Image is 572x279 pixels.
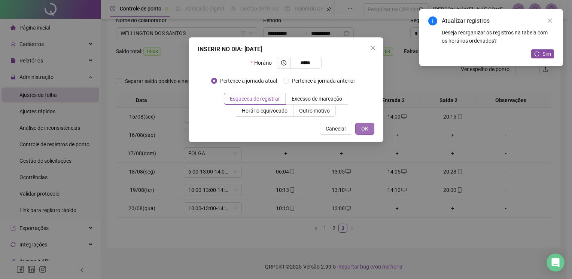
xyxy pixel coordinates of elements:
[370,45,376,51] span: close
[289,77,358,85] span: Pertence à jornada anterior
[547,254,565,272] div: Open Intercom Messenger
[242,108,287,114] span: Horário equivocado
[546,16,554,25] a: Close
[230,96,280,102] span: Esqueceu de registrar
[367,42,379,54] button: Close
[534,51,539,56] span: reload
[428,16,437,25] span: info-circle
[320,123,352,135] button: Cancelar
[542,50,551,58] span: Sim
[217,77,280,85] span: Pertence à jornada atual
[250,57,276,69] label: Horário
[198,45,374,54] div: INSERIR NO DIA : [DATE]
[281,60,286,65] span: clock-circle
[442,16,554,25] div: Atualizar registros
[547,18,553,23] span: close
[292,96,342,102] span: Excesso de marcação
[326,125,346,133] span: Cancelar
[361,125,368,133] span: OK
[299,108,330,114] span: Outro motivo
[531,49,554,58] button: Sim
[355,123,374,135] button: OK
[442,28,554,45] div: Deseja reorganizar os registros na tabela com os horários ordenados?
